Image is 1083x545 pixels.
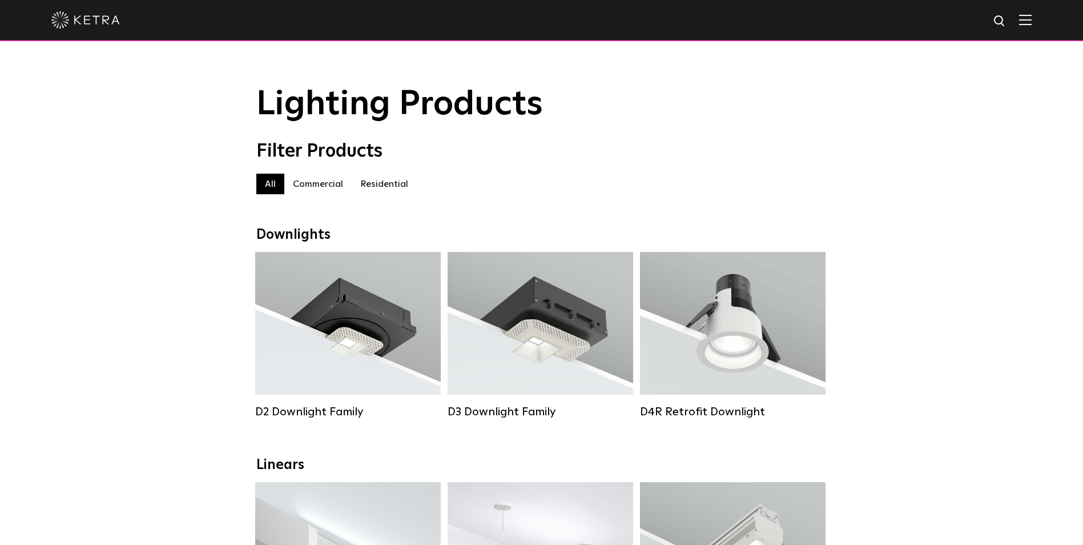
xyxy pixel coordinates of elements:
[256,87,543,122] span: Lighting Products
[255,405,441,419] div: D2 Downlight Family
[256,141,827,162] div: Filter Products
[352,174,417,194] label: Residential
[256,457,827,474] div: Linears
[640,405,826,419] div: D4R Retrofit Downlight
[993,14,1007,29] img: search icon
[1019,14,1032,25] img: Hamburger%20Nav.svg
[51,11,120,29] img: ketra-logo-2019-white
[448,252,633,419] a: D3 Downlight Family Lumen Output:700 / 900 / 1100Colors:White / Black / Silver / Bronze / Paintab...
[256,227,827,243] div: Downlights
[640,252,826,419] a: D4R Retrofit Downlight Lumen Output:800Colors:White / BlackBeam Angles:15° / 25° / 40° / 60°Watta...
[448,405,633,419] div: D3 Downlight Family
[284,174,352,194] label: Commercial
[255,252,441,419] a: D2 Downlight Family Lumen Output:1200Colors:White / Black / Gloss Black / Silver / Bronze / Silve...
[256,174,284,194] label: All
